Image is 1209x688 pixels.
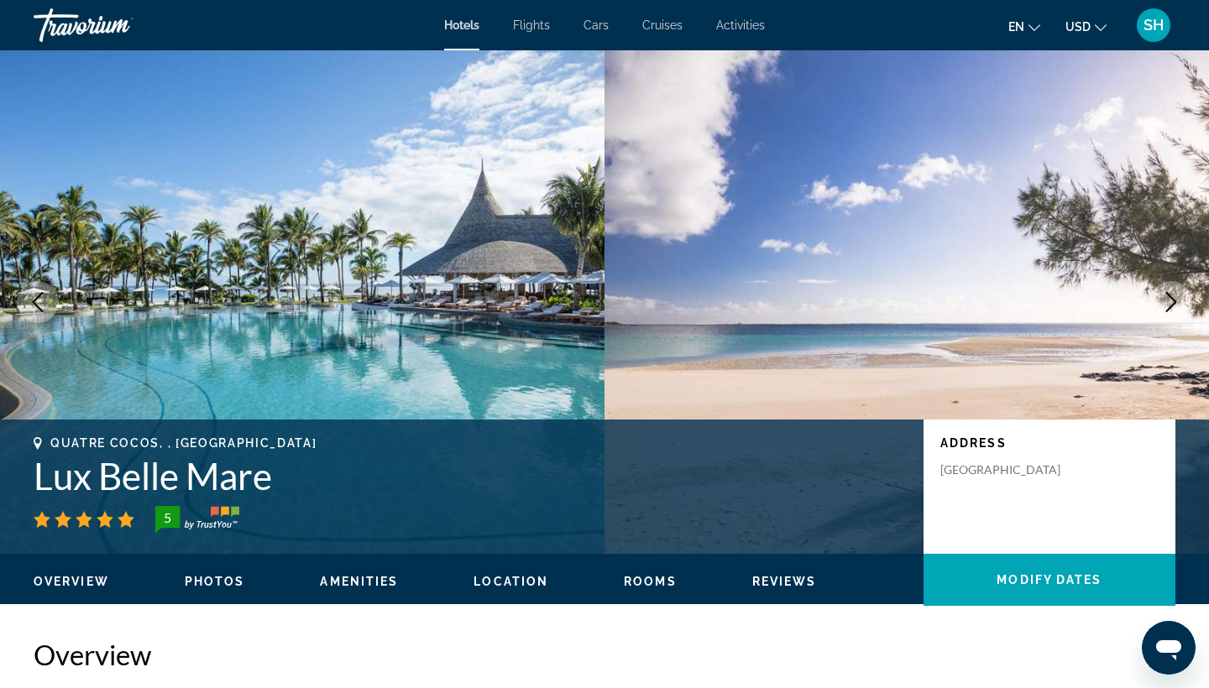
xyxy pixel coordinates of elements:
button: User Menu [1132,8,1175,43]
button: Rooms [624,574,677,589]
span: Location [474,575,548,588]
span: Amenities [320,575,398,588]
span: SH [1144,17,1164,34]
h1: Lux Belle Mare [34,454,907,498]
a: Flights [513,18,550,32]
a: Travorium [34,3,201,47]
button: Amenities [320,574,398,589]
span: Modify Dates [997,573,1102,586]
span: Reviews [752,575,817,588]
iframe: Bouton de lancement de la fenêtre de messagerie [1142,621,1196,675]
div: 5 [150,508,184,528]
button: Change language [1008,14,1040,39]
button: Photos [185,574,245,589]
button: Location [474,574,548,589]
p: [GEOGRAPHIC_DATA] [940,462,1075,477]
p: Address [940,436,1159,450]
a: Hotels [444,18,479,32]
button: Next image [1150,281,1192,323]
span: Quatre Cocos, , [GEOGRAPHIC_DATA] [50,436,317,450]
span: USD [1065,20,1091,34]
button: Overview [34,574,109,589]
span: Photos [185,575,245,588]
button: Reviews [752,574,817,589]
span: en [1008,20,1024,34]
button: Modify Dates [924,554,1175,606]
img: TrustYou guest rating badge [155,506,239,533]
a: Cruises [642,18,683,32]
a: Cars [584,18,609,32]
span: Rooms [624,575,677,588]
button: Previous image [17,281,59,323]
h2: Overview [34,638,1175,671]
span: Overview [34,575,109,588]
button: Change currency [1065,14,1107,39]
a: Activities [716,18,765,32]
